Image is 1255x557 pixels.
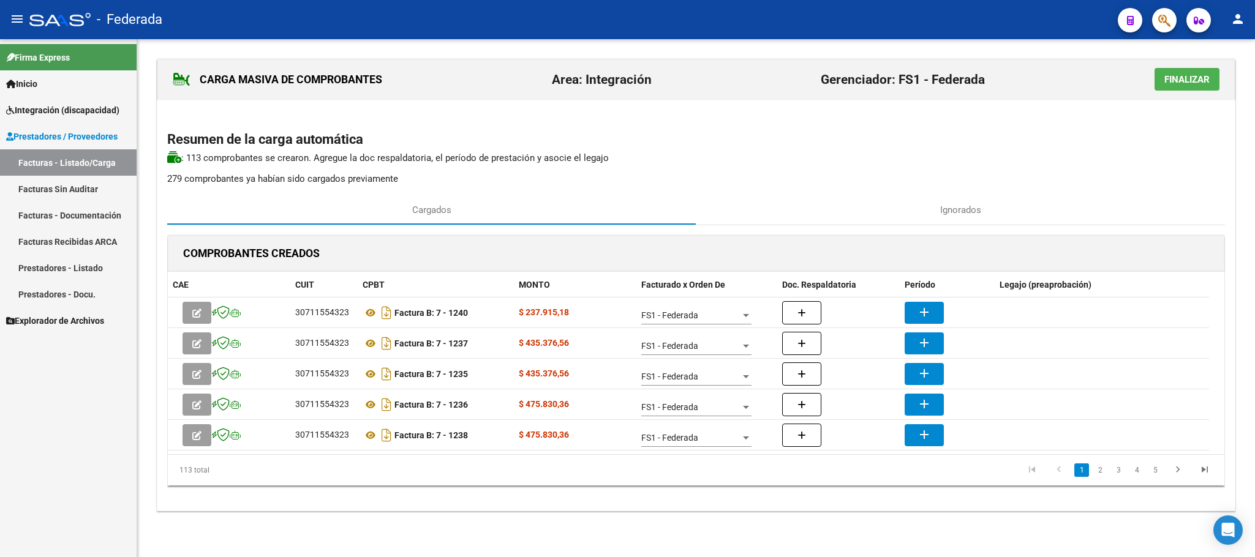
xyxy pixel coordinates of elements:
[1111,463,1126,477] a: 3
[519,280,550,290] span: MONTO
[1166,463,1189,477] a: go to next page
[900,272,995,298] datatable-header-cell: Período
[514,272,636,298] datatable-header-cell: MONTO
[1128,460,1146,480] li: page 4
[183,244,320,263] h1: COMPROBANTES CREADOS
[905,280,935,290] span: Período
[379,364,394,384] i: Descargar documento
[1091,460,1109,480] li: page 2
[519,307,569,317] strong: $ 237.915,18
[295,428,349,442] div: 30711554323
[519,338,569,348] strong: $ 435.376,56
[358,272,514,298] datatable-header-cell: CPBT
[168,455,377,485] div: 113 total
[1093,463,1107,477] a: 2
[519,368,569,378] strong: $ 435.376,56
[363,280,385,290] span: CPBT
[641,372,698,381] span: FS1 - Federada
[1000,280,1091,290] span: Legajo (preaprobación)
[641,280,725,290] span: Facturado x Orden De
[97,6,162,33] span: - Federada
[168,272,290,298] datatable-header-cell: CAE
[821,68,985,91] h2: Gerenciador: FS1 - Federada
[917,427,932,442] mat-icon: add
[1164,74,1210,85] span: Finalizar
[394,369,468,379] strong: Factura B: 7 - 1235
[519,399,569,409] strong: $ 475.830,36
[1072,460,1091,480] li: page 1
[379,425,394,445] i: Descargar documento
[6,314,104,327] span: Explorador de Archivos
[917,305,932,320] mat-icon: add
[6,130,118,143] span: Prestadores / Proveedores
[394,400,468,409] strong: Factura B: 7 - 1236
[1148,463,1163,477] a: 5
[295,367,349,381] div: 30711554323
[552,68,652,91] h2: Area: Integración
[1129,463,1144,477] a: 4
[379,303,394,323] i: Descargar documento
[777,272,900,298] datatable-header-cell: Doc. Respaldatoria
[1193,463,1216,477] a: go to last page
[519,430,569,439] strong: $ 475.830,36
[431,152,609,163] span: , el período de prestación y asocie el legajo
[641,310,698,320] span: FS1 - Federada
[641,433,698,443] span: FS1 - Federada
[995,272,1209,298] datatable-header-cell: Legajo (preaprobación)
[917,397,932,411] mat-icon: add
[782,280,856,290] span: Doc. Respaldatoria
[940,203,981,217] span: Ignorados
[917,366,932,381] mat-icon: add
[6,77,37,91] span: Inicio
[641,402,698,412] span: FS1 - Federada
[1020,463,1044,477] a: go to first page
[394,308,468,318] strong: Factura B: 7 - 1240
[295,280,314,290] span: CUIT
[1155,68,1219,91] button: Finalizar
[1047,463,1071,477] a: go to previous page
[167,128,1225,151] h2: Resumen de la carga automática
[636,272,777,298] datatable-header-cell: Facturado x Orden De
[1146,460,1164,480] li: page 5
[379,334,394,353] i: Descargar documento
[167,172,1225,185] p: 279 comprobantes ya habían sido cargados previamente
[394,338,468,348] strong: Factura B: 7 - 1237
[290,272,358,298] datatable-header-cell: CUIT
[295,336,349,350] div: 30711554323
[394,430,468,440] strong: Factura B: 7 - 1238
[917,335,932,350] mat-icon: add
[173,70,382,89] h1: CARGA MASIVA DE COMPROBANTES
[10,12,24,26] mat-icon: menu
[379,395,394,414] i: Descargar documento
[1109,460,1128,480] li: page 3
[173,280,189,290] span: CAE
[6,103,119,117] span: Integración (discapacidad)
[1213,515,1243,545] div: Open Intercom Messenger
[6,51,70,64] span: Firma Express
[1231,12,1245,26] mat-icon: person
[167,151,1225,165] p: : 113 comprobantes se crearon. Agregue la doc respaldatoria
[641,341,698,351] span: FS1 - Federada
[412,203,451,217] span: Cargados
[295,397,349,411] div: 30711554323
[295,305,349,320] div: 30711554323
[1074,463,1089,477] a: 1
